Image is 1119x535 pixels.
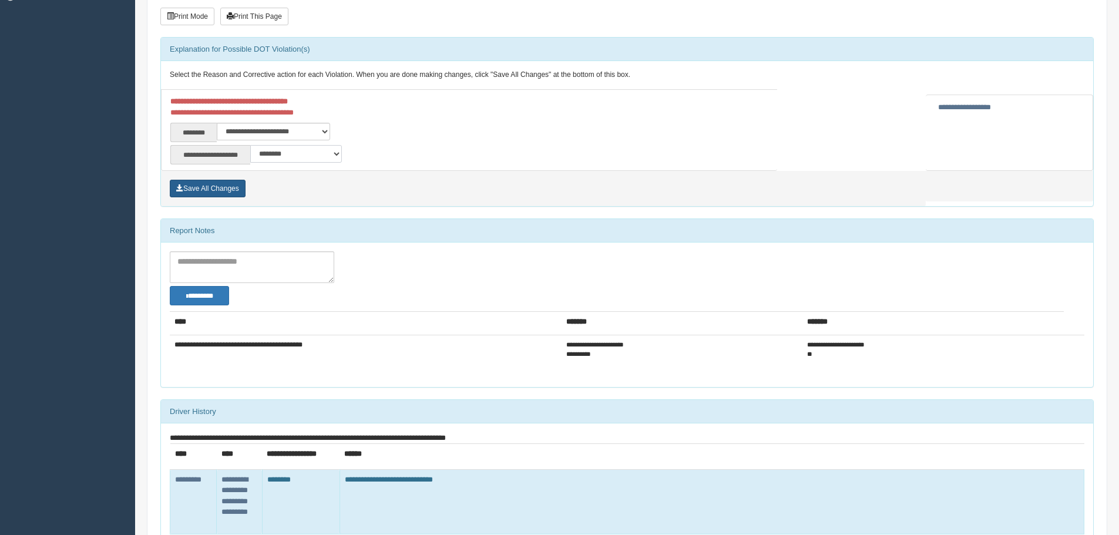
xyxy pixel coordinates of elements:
button: Print Mode [160,8,214,25]
button: Change Filter Options [170,286,229,305]
button: Print This Page [220,8,288,25]
div: Select the Reason and Corrective action for each Violation. When you are done making changes, cli... [161,61,1093,89]
button: Save [170,180,246,197]
div: Explanation for Possible DOT Violation(s) [161,38,1093,61]
div: Report Notes [161,219,1093,243]
div: Driver History [161,400,1093,423]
